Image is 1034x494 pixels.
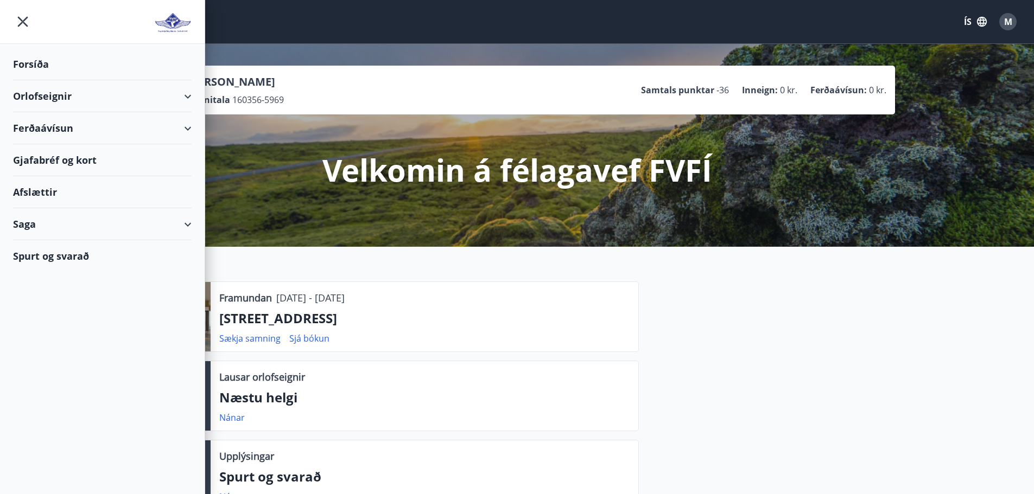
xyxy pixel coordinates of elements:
[219,370,305,384] p: Lausar orlofseignir
[13,240,192,272] div: Spurt og svarað
[13,176,192,208] div: Afslættir
[958,12,993,31] button: ÍS
[13,144,192,176] div: Gjafabréf og kort
[219,332,281,344] a: Sækja samning
[13,112,192,144] div: Ferðaávísun
[232,94,284,106] span: 160356-5969
[869,84,886,96] span: 0 kr.
[810,84,867,96] p: Ferðaávísun :
[1004,16,1012,28] span: M
[641,84,714,96] p: Samtals punktar
[187,94,230,106] p: Kennitala
[219,449,274,463] p: Upplýsingar
[219,412,245,424] a: Nánar
[219,291,272,305] p: Framundan
[13,12,33,31] button: menu
[13,48,192,80] div: Forsíða
[219,467,630,486] p: Spurt og svarað
[219,309,630,328] p: [STREET_ADDRESS]
[716,84,729,96] span: -36
[276,291,345,305] p: [DATE] - [DATE]
[995,9,1021,35] button: M
[154,12,192,34] img: union_logo
[219,388,630,407] p: Næstu helgi
[780,84,797,96] span: 0 kr.
[742,84,778,96] p: Inneign :
[13,80,192,112] div: Orlofseignir
[289,332,329,344] a: Sjá bókun
[187,74,284,89] p: [PERSON_NAME]
[322,149,712,190] p: Velkomin á félagavef FVFÍ
[13,208,192,240] div: Saga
